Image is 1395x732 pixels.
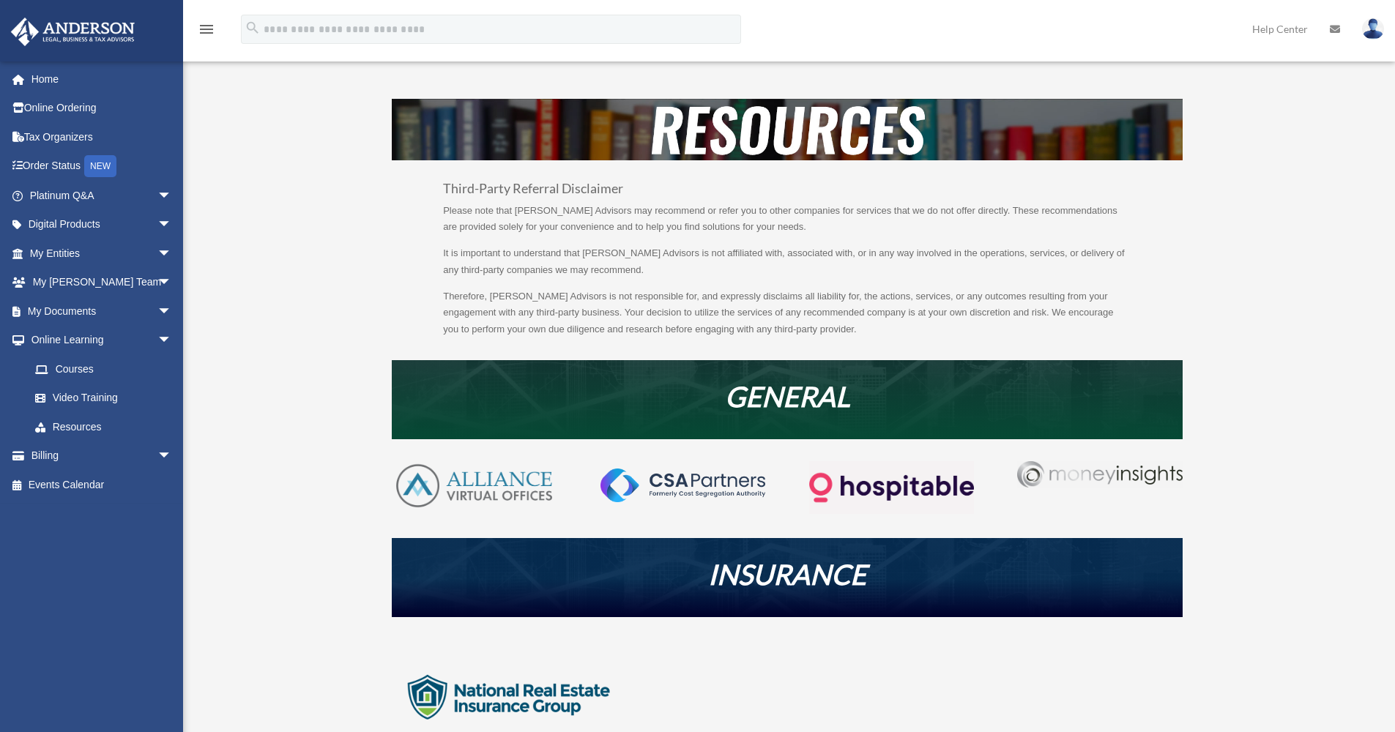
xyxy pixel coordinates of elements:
[157,326,187,356] span: arrow_drop_down
[443,245,1131,288] p: It is important to understand that [PERSON_NAME] Advisors is not affiliated with, associated with...
[157,296,187,326] span: arrow_drop_down
[10,181,194,210] a: Platinum Q&Aarrow_drop_down
[10,470,194,499] a: Events Calendar
[10,268,194,297] a: My [PERSON_NAME] Teamarrow_drop_down
[157,239,187,269] span: arrow_drop_down
[392,461,557,511] img: AVO-logo-1-color
[10,296,194,326] a: My Documentsarrow_drop_down
[10,64,194,94] a: Home
[392,99,1183,160] img: resources-header
[10,94,194,123] a: Online Ordering
[443,182,1131,203] h3: Third-Party Referral Disclaimer
[443,288,1131,338] p: Therefore, [PERSON_NAME] Advisors is not responsible for, and expressly disclaims all liability f...
[708,557,866,591] em: INSURANCE
[198,26,215,38] a: menu
[7,18,139,46] img: Anderson Advisors Platinum Portal
[21,354,194,384] a: Courses
[157,441,187,471] span: arrow_drop_down
[245,20,261,36] i: search
[10,326,194,355] a: Online Learningarrow_drop_down
[84,155,116,177] div: NEW
[157,268,187,298] span: arrow_drop_down
[1362,18,1384,40] img: User Pic
[198,20,215,38] i: menu
[157,181,187,211] span: arrow_drop_down
[600,468,765,502] img: CSA-partners-Formerly-Cost-Segregation-Authority
[10,122,194,152] a: Tax Organizers
[1017,461,1182,488] img: Money-Insights-Logo-Silver NEW
[809,461,974,515] img: Logo-transparent-dark
[10,152,194,182] a: Order StatusNEW
[21,384,194,413] a: Video Training
[157,210,187,240] span: arrow_drop_down
[10,239,194,268] a: My Entitiesarrow_drop_down
[10,441,194,471] a: Billingarrow_drop_down
[21,412,187,441] a: Resources
[443,203,1131,246] p: Please note that [PERSON_NAME] Advisors may recommend or refer you to other companies for service...
[10,210,194,239] a: Digital Productsarrow_drop_down
[725,379,850,413] em: GENERAL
